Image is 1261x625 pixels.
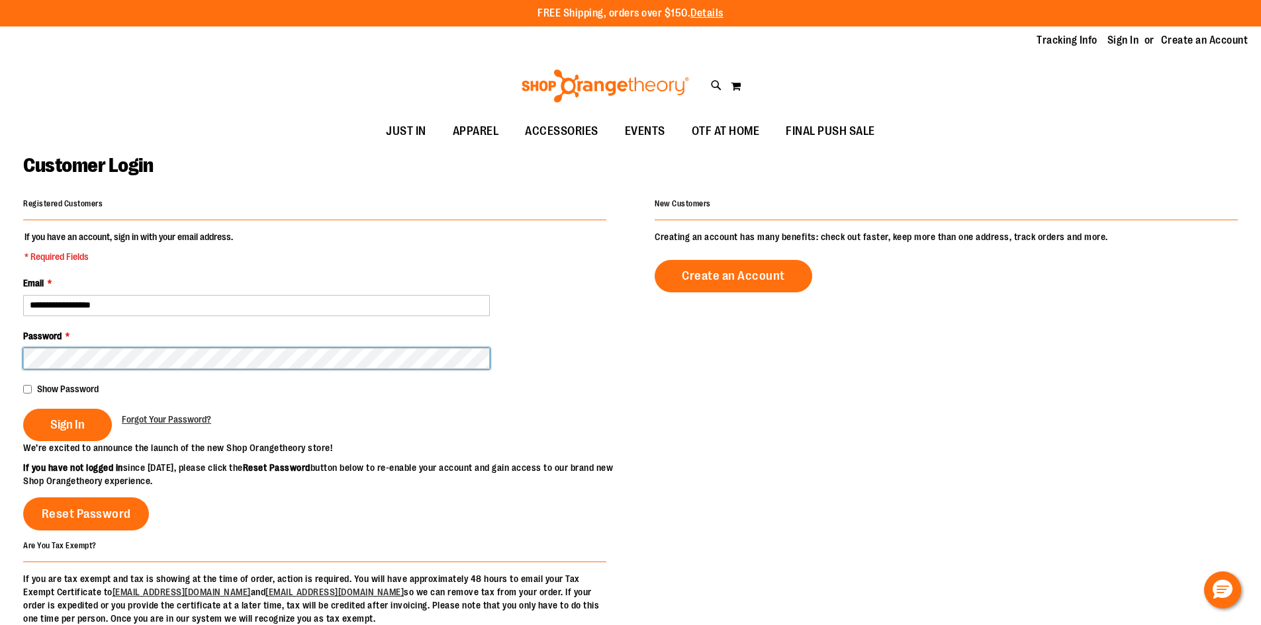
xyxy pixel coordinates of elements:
span: Sign In [50,417,85,432]
strong: Reset Password [243,462,310,473]
strong: New Customers [655,199,711,208]
a: Create an Account [1161,33,1248,48]
a: Sign In [1107,33,1139,48]
strong: Are You Tax Exempt? [23,540,97,550]
a: Details [690,7,724,19]
span: FINAL PUSH SALE [786,116,875,146]
span: Reset Password [42,507,131,521]
a: OTF AT HOME [678,116,773,147]
strong: If you have not logged in [23,462,123,473]
a: EVENTS [612,116,678,147]
a: JUST IN [373,116,440,147]
p: FREE Shipping, orders over $150. [537,6,724,21]
strong: Registered Customers [23,199,103,208]
p: since [DATE], please click the button below to re-enable your account and gain access to our bran... [23,461,631,487]
a: Tracking Info [1037,33,1098,48]
span: JUST IN [386,116,426,146]
span: ACCESSORIES [525,116,598,146]
p: We’re excited to announce the launch of the new Shop Orangetheory store! [23,441,631,454]
span: Create an Account [682,269,785,283]
legend: If you have an account, sign in with your email address. [23,230,234,263]
p: If you are tax exempt and tax is showing at the time of order, action is required. You will have ... [23,572,606,625]
span: Show Password [37,384,99,394]
span: EVENTS [625,116,665,146]
span: * Required Fields [24,250,233,263]
a: APPAREL [440,116,512,147]
span: Email [23,278,44,288]
p: Creating an account has many benefits: check out faster, keep more than one address, track orders... [655,230,1238,243]
span: OTF AT HOME [692,116,760,146]
span: Customer Login [23,154,153,177]
button: Sign In [23,409,112,441]
img: Shop Orangetheory [520,69,691,103]
a: Create an Account [655,260,812,292]
a: [EMAIL_ADDRESS][DOMAIN_NAME] [265,587,404,597]
a: [EMAIL_ADDRESS][DOMAIN_NAME] [113,587,251,597]
a: ACCESSORIES [512,116,612,147]
span: Forgot Your Password? [122,414,211,425]
a: Forgot Your Password? [122,413,211,426]
span: Password [23,331,62,341]
a: Reset Password [23,497,149,530]
a: FINAL PUSH SALE [772,116,888,147]
span: APPAREL [453,116,499,146]
button: Hello, have a question? Let’s chat. [1204,571,1241,608]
